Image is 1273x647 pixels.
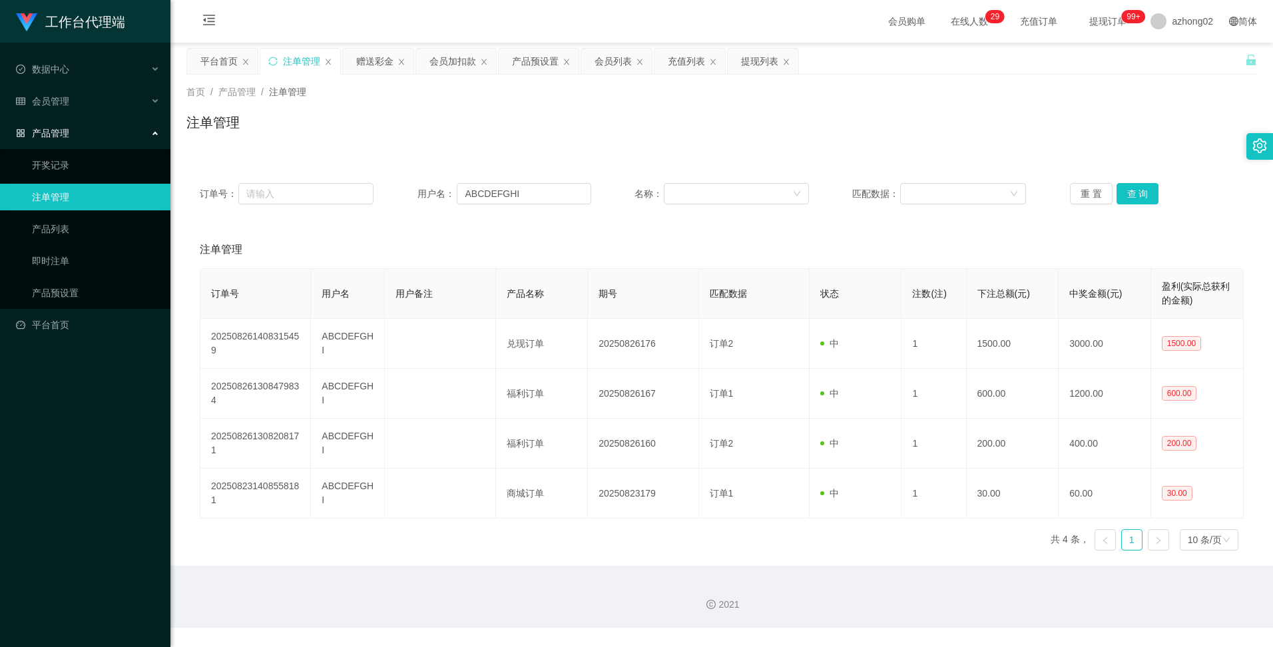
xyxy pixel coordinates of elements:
td: 20250826160 [588,419,698,469]
div: 提现列表 [741,49,778,74]
span: / [210,87,213,97]
span: 充值订单 [1013,17,1064,26]
span: 盈利(实际总获利的金额) [1162,281,1230,306]
i: 图标: copyright [706,600,716,609]
a: 产品预设置 [32,280,160,306]
td: 60.00 [1059,469,1151,519]
span: 产品管理 [218,87,256,97]
td: 1 [901,319,966,369]
img: logo.9652507e.png [16,13,37,32]
a: 1 [1122,530,1142,550]
span: 注数(注) [912,288,946,299]
span: 中 [820,438,839,449]
span: 订单1 [710,388,734,399]
span: 注单管理 [269,87,306,97]
td: 202508261408315459 [200,319,311,369]
i: 图标: close [563,58,571,66]
span: 产品管理 [16,128,69,138]
td: 20250823179 [588,469,698,519]
span: 用户名： [417,187,457,201]
td: 20250826176 [588,319,698,369]
a: 产品列表 [32,216,160,242]
span: 中奖金额(元) [1069,288,1122,299]
i: 图标: sync [268,57,278,66]
span: 会员管理 [16,96,69,107]
i: 图标: check-circle-o [16,65,25,74]
button: 查 询 [1117,183,1159,204]
a: 即时注单 [32,248,160,274]
h1: 工作台代理端 [45,1,125,43]
p: 9 [995,10,999,23]
i: 图标: close [636,58,644,66]
span: 中 [820,388,839,399]
i: 图标: close [709,58,717,66]
span: 数据中心 [16,64,69,75]
span: 提现订单 [1083,17,1133,26]
li: 共 4 条， [1051,529,1089,550]
sup: 974 [1121,10,1145,23]
td: 200.00 [967,419,1059,469]
span: 下注总额(元) [977,288,1030,299]
span: 名称： [635,187,664,201]
i: 图标: menu-fold [186,1,232,43]
td: 600.00 [967,369,1059,419]
div: 会员列表 [595,49,632,74]
span: 600.00 [1162,386,1197,401]
td: 20250826167 [588,369,698,419]
span: / [261,87,264,97]
li: 1 [1121,529,1143,550]
td: ABCDEFGHI [311,469,385,519]
td: 福利订单 [496,419,589,469]
i: 图标: down [793,190,801,199]
input: 请输入 [457,183,591,204]
i: 图标: close [782,58,790,66]
td: ABCDEFGHI [311,369,385,419]
td: 400.00 [1059,419,1151,469]
td: ABCDEFGHI [311,419,385,469]
td: 1 [901,469,966,519]
td: 30.00 [967,469,1059,519]
div: 产品预设置 [512,49,559,74]
a: 开奖记录 [32,152,160,178]
a: 图标: dashboard平台首页 [16,312,160,338]
i: 图标: left [1101,537,1109,544]
h1: 注单管理 [186,112,240,132]
i: 图标: table [16,97,25,106]
span: 期号 [599,288,617,299]
sup: 29 [985,10,1005,23]
span: 订单2 [710,438,734,449]
td: 202508261308479834 [200,369,311,419]
div: 2021 [181,598,1262,612]
span: 订单号 [211,288,239,299]
i: 图标: appstore-o [16,128,25,138]
div: 10 条/页 [1188,530,1222,550]
span: 产品名称 [507,288,544,299]
i: 图标: setting [1252,138,1267,153]
td: 1 [901,369,966,419]
span: 订单号： [200,187,238,201]
i: 图标: close [397,58,405,66]
input: 请输入 [238,183,374,204]
a: 注单管理 [32,184,160,210]
button: 重 置 [1070,183,1113,204]
i: 图标: unlock [1245,54,1257,66]
i: 图标: global [1229,17,1238,26]
td: 福利订单 [496,369,589,419]
span: 状态 [820,288,839,299]
td: 1 [901,419,966,469]
div: 赠送彩金 [356,49,393,74]
div: 充值列表 [668,49,705,74]
td: 202508231408558181 [200,469,311,519]
span: 200.00 [1162,436,1197,451]
span: 1500.00 [1162,336,1201,351]
td: 202508261308208171 [200,419,311,469]
i: 图标: close [480,58,488,66]
td: 兑现订单 [496,319,589,369]
i: 图标: down [1010,190,1018,199]
div: 注单管理 [283,49,320,74]
i: 图标: close [324,58,332,66]
td: 3000.00 [1059,319,1151,369]
span: 匹配数据 [710,288,747,299]
a: 工作台代理端 [16,16,125,27]
span: 用户名 [322,288,350,299]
